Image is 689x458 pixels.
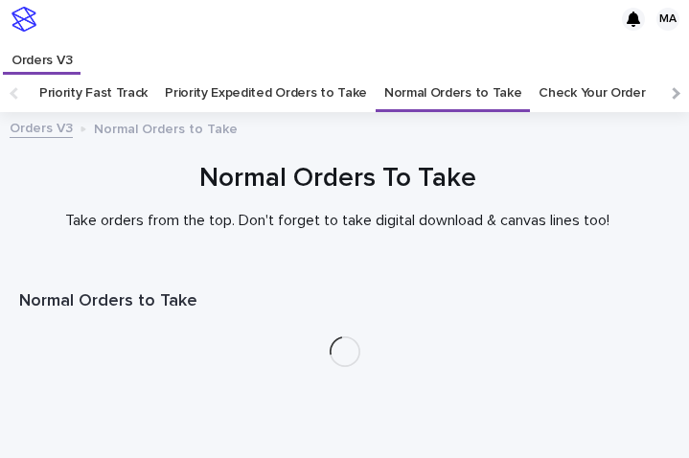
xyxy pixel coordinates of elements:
p: Normal Orders to Take [94,117,238,138]
a: Priority Fast Track [39,74,148,112]
div: MA [656,8,679,31]
p: Orders V3 [11,38,72,69]
a: Orders V3 [3,38,80,72]
img: stacker-logo-s-only.png [11,7,36,32]
h1: Normal Orders to Take [19,290,670,313]
h1: Normal Orders To Take [19,161,655,196]
a: Priority Expedited Orders to Take [165,74,367,112]
a: Normal Orders to Take [384,74,522,112]
p: Take orders from the top. Don't forget to take digital download & canvas lines too! [19,212,655,230]
a: Orders V3 [10,116,73,138]
a: Check Your Order [539,74,645,112]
